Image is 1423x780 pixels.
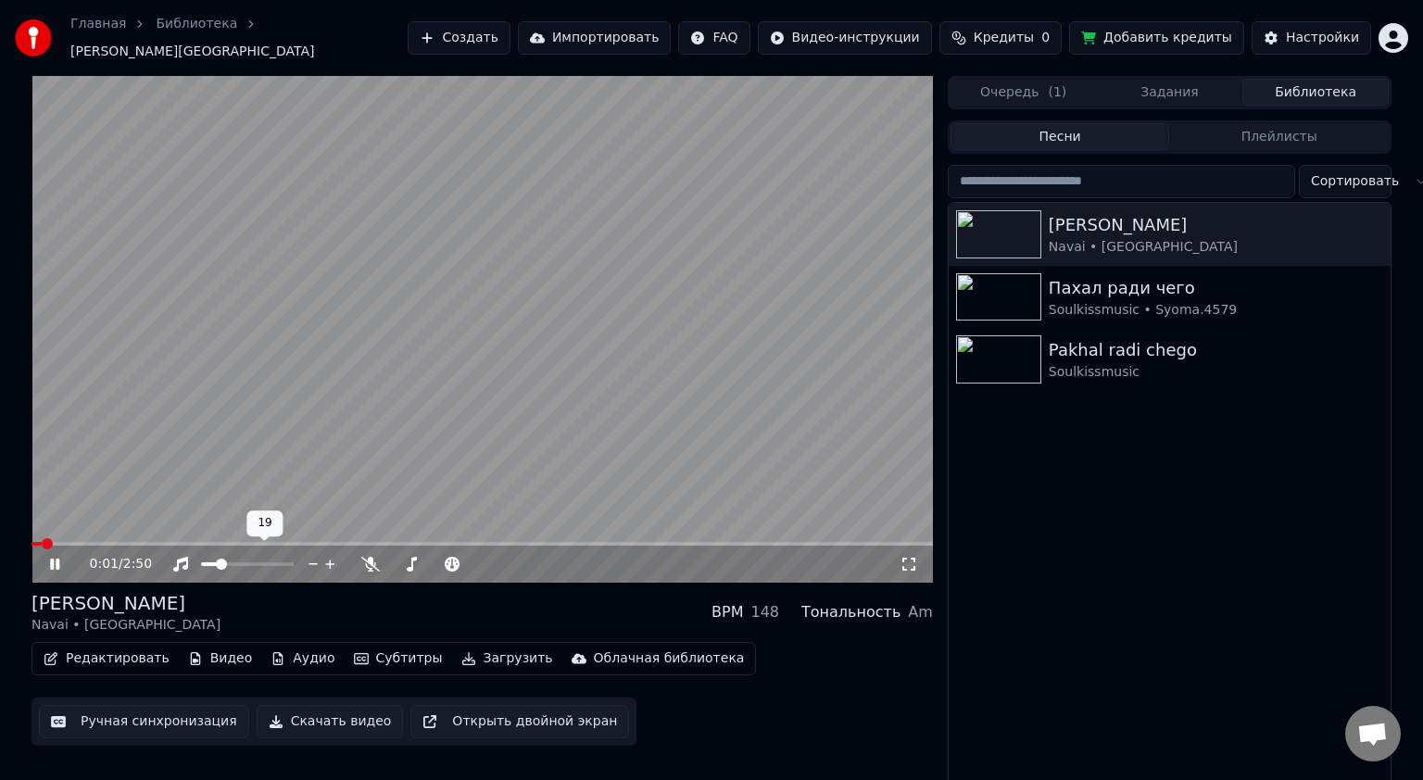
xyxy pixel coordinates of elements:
[408,21,510,55] button: Создать
[711,601,743,623] div: BPM
[454,646,560,672] button: Загрузить
[123,555,152,573] span: 2:50
[1049,212,1383,238] div: [PERSON_NAME]
[36,646,177,672] button: Редактировать
[1252,21,1371,55] button: Настройки
[70,43,314,61] span: [PERSON_NAME][GEOGRAPHIC_DATA]
[90,555,119,573] span: 0:01
[1097,79,1243,106] button: Задания
[801,601,900,623] div: Тональность
[181,646,260,672] button: Видео
[974,29,1034,47] span: Кредиты
[90,555,134,573] div: /
[1345,706,1401,761] div: Открытый чат
[39,705,249,738] button: Ручная синхронизация
[1049,363,1383,382] div: Soulkissmusic
[156,15,237,33] a: Библиотека
[1049,337,1383,363] div: Pakhal radi chego
[15,19,52,57] img: youka
[678,21,749,55] button: FAQ
[246,510,283,536] div: 19
[1048,83,1066,102] span: ( 1 )
[594,649,745,668] div: Облачная библиотека
[758,21,932,55] button: Видео-инструкции
[1049,301,1383,320] div: Soulkissmusic • Syoma.4579
[410,705,629,738] button: Открыть двойной экран
[31,590,220,616] div: [PERSON_NAME]
[1286,29,1359,47] div: Настройки
[1311,172,1399,191] span: Сортировать
[518,21,672,55] button: Импортировать
[750,601,779,623] div: 148
[70,15,126,33] a: Главная
[257,705,404,738] button: Скачать видео
[70,15,408,61] nav: breadcrumb
[939,21,1062,55] button: Кредиты0
[951,123,1170,150] button: Песни
[1049,275,1383,301] div: Пахал ради чего
[908,601,933,623] div: Am
[263,646,342,672] button: Аудио
[1041,29,1050,47] span: 0
[1069,21,1244,55] button: Добавить кредиты
[346,646,450,672] button: Субтитры
[1049,238,1383,257] div: Navai • [GEOGRAPHIC_DATA]
[951,79,1097,106] button: Очередь
[1169,123,1389,150] button: Плейлисты
[31,616,220,635] div: Navai • [GEOGRAPHIC_DATA]
[1242,79,1389,106] button: Библиотека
